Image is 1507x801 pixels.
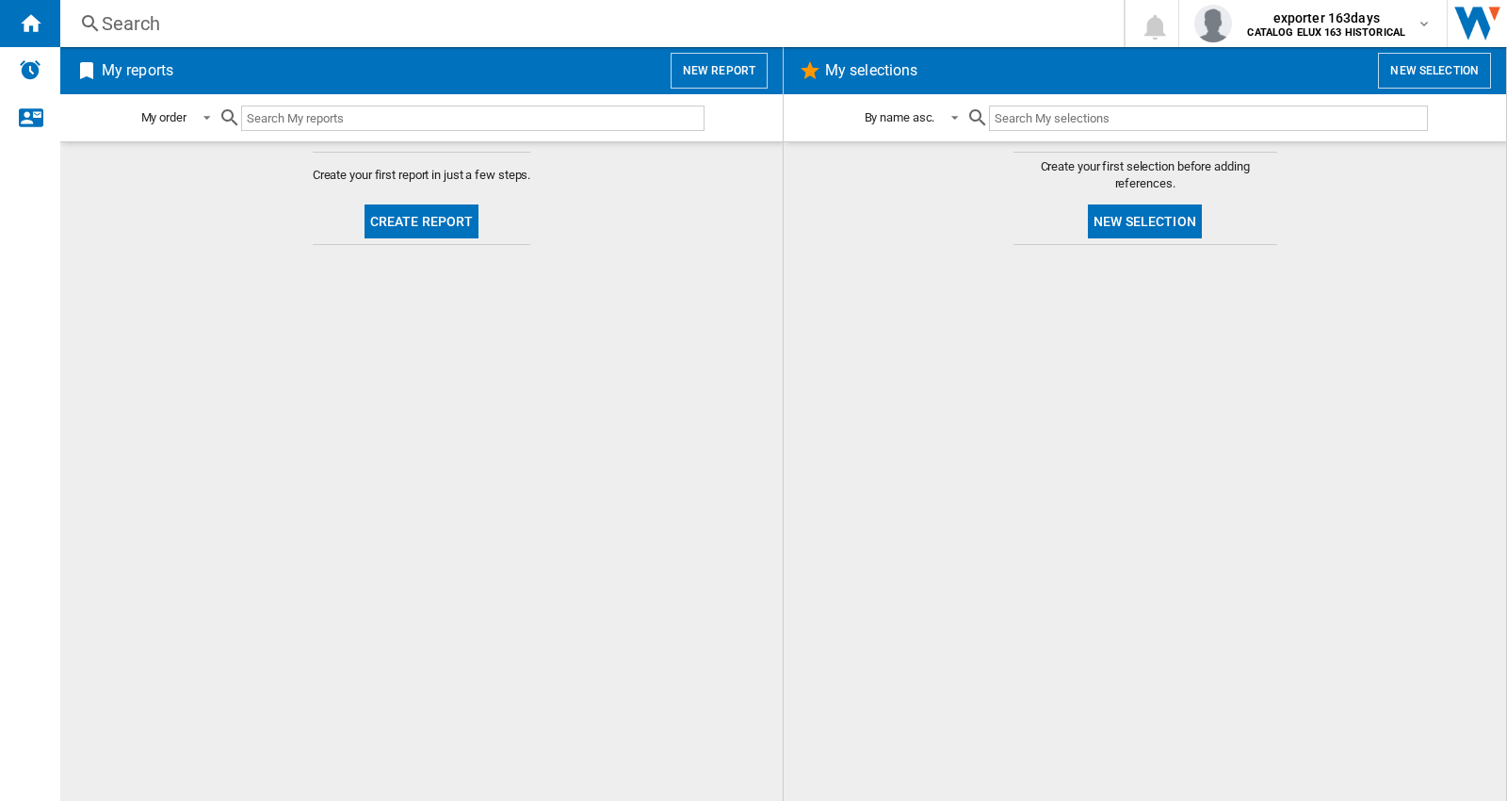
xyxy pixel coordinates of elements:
[141,110,186,124] div: My order
[1194,5,1232,42] img: profile.jpg
[865,110,935,124] div: By name asc.
[102,10,1075,37] div: Search
[365,204,479,238] button: Create report
[671,53,768,89] button: New report
[1247,8,1405,27] span: exporter 163days
[313,167,531,184] span: Create your first report in just a few steps.
[1247,26,1405,39] b: CATALOG ELUX 163 HISTORICAL
[1088,204,1202,238] button: New selection
[98,53,177,89] h2: My reports
[241,106,705,131] input: Search My reports
[19,58,41,81] img: alerts-logo.svg
[1378,53,1491,89] button: New selection
[1013,158,1277,192] span: Create your first selection before adding references.
[989,106,1427,131] input: Search My selections
[821,53,921,89] h2: My selections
